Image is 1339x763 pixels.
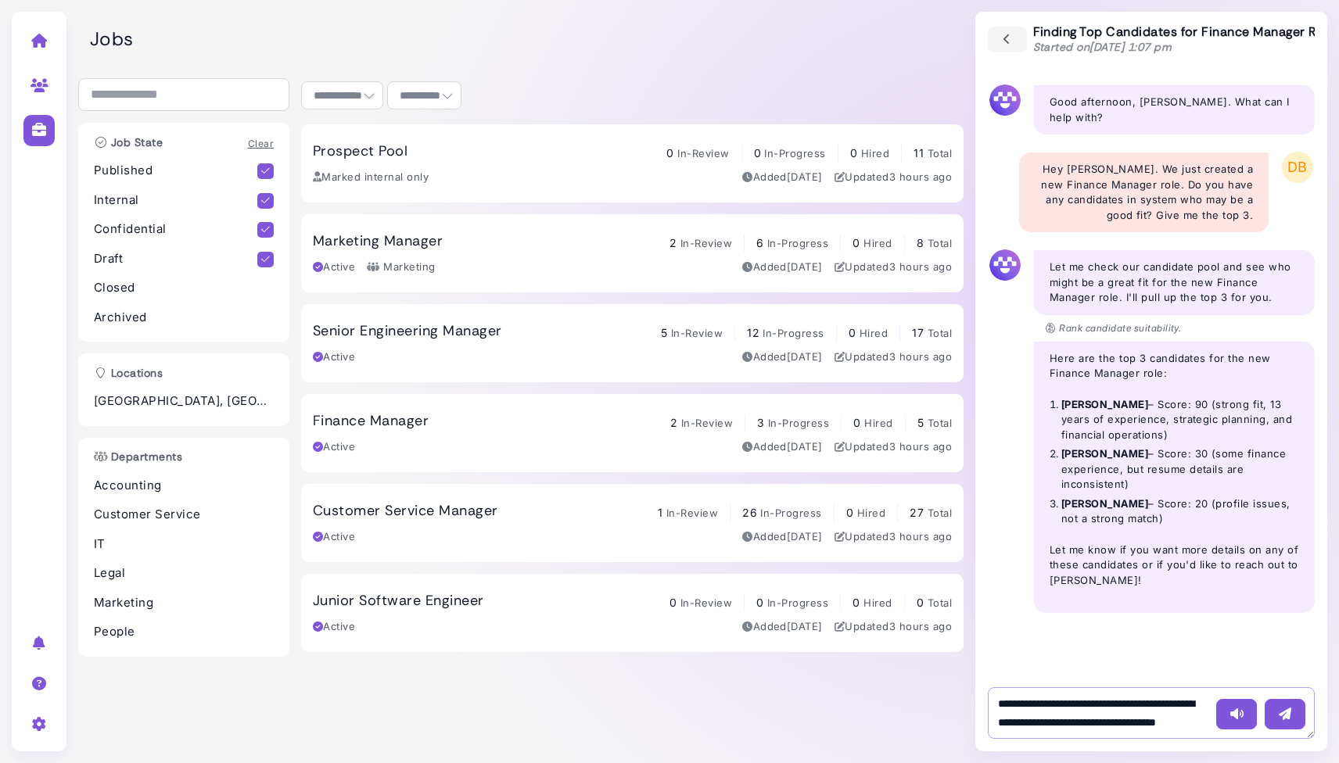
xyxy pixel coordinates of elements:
span: Total [928,147,952,159]
div: Updated [835,439,952,455]
span: 26 [742,506,757,519]
a: Junior Software Engineer 0 In-Review 0 In-Progress 0 Hired 0 Total Active Added[DATE] Updated3 ho... [301,574,964,652]
span: Hired [863,596,892,609]
h3: Locations [86,367,171,380]
time: Sep 03, 2025 [787,260,823,273]
span: 27 [910,506,924,519]
div: Updated [835,170,952,185]
p: Rank candidate suitability. [1046,321,1181,335]
h3: Departments [86,450,190,464]
time: Sep 10, 2025 [889,350,952,363]
time: [DATE] 1:07 pm [1090,40,1172,54]
span: Total [928,507,952,519]
span: Hired [860,327,888,339]
span: In-Progress [763,327,824,339]
h3: Finance Manager [313,413,429,430]
h3: Job State [86,136,171,149]
span: In-Review [680,237,732,249]
time: Sep 10, 2025 [889,620,952,632]
p: Marketing [94,594,274,612]
span: 2 [669,236,677,249]
div: Added [742,619,823,635]
li: – Score: 30 (some finance experience, but resume details are inconsistent) [1061,446,1299,493]
time: Sep 10, 2025 [889,170,952,183]
div: Updated [835,529,952,545]
h2: Jobs [90,28,964,51]
p: Customer Service [94,506,274,524]
a: Prospect Pool 0 In-Review 0 In-Progress 0 Hired 11 Total Marked internal only Added[DATE] Updated... [301,124,964,202]
span: 0 [849,326,856,339]
div: Let me know if you want more details on any of these candidates or if you'd like to reach out to ... [1034,342,1315,614]
span: 0 [853,236,860,249]
span: Total [928,596,952,609]
span: 1 [658,506,662,519]
time: Sep 03, 2025 [787,350,823,363]
a: Finance Manager 2 In-Review 3 In-Progress 0 Hired 5 Total Active Added[DATE] Updated3 hours ago [301,394,964,472]
p: Published [94,162,257,180]
h3: Senior Engineering Manager [313,323,501,340]
span: In-Progress [764,147,825,159]
a: Senior Engineering Manager 5 In-Review 12 In-Progress 0 Hired 17 Total Active Added[DATE] Updated... [301,304,964,382]
time: Sep 03, 2025 [787,170,823,183]
p: Confidential [94,220,257,238]
span: 17 [912,326,924,339]
div: Added [742,529,823,545]
div: Finding Top Candidates for Finance Manager Role [1033,24,1336,55]
span: 8 [917,236,924,249]
span: Total [928,327,952,339]
span: Hired [863,237,892,249]
time: Sep 10, 2025 [889,530,952,543]
time: Sep 03, 2025 [787,620,823,632]
span: Total [928,417,952,429]
p: Legal [94,564,274,582]
div: Active [313,439,355,455]
span: 0 [853,416,860,429]
b: [PERSON_NAME] [1061,447,1148,460]
div: Active [313,260,355,275]
span: 0 [917,596,924,609]
p: Accounting [94,477,274,495]
span: 0 [666,146,673,159]
li: – Score: 90 (strong fit, 13 years of experience, strategic planning, and financial operations) [1061,397,1299,443]
span: DB [1282,152,1313,183]
span: In-Progress [760,507,821,519]
span: In-Progress [767,237,828,249]
div: Hey [PERSON_NAME]. We just created a new Finance Manager role. Do you have any candidates in syst... [1019,152,1269,232]
span: In-Progress [767,596,828,609]
time: Sep 10, 2025 [889,260,952,273]
p: Let me check our candidate pool and see who might be a great fit for the new Finance Manager role... [1050,260,1299,306]
span: In-Review [681,417,733,429]
span: 5 [917,416,924,429]
span: In-Review [680,596,732,609]
div: Marked internal only [313,170,429,185]
p: People [94,623,274,641]
div: Added [742,170,823,185]
a: Clear [248,138,274,149]
div: Good afternoon, [PERSON_NAME]. What can I help with? [1034,85,1315,134]
p: Here are the top 3 candidates for the new Finance Manager role: [1050,351,1299,381]
div: Updated [835,619,952,635]
span: In-Progress [768,417,829,429]
span: 0 [669,596,677,609]
div: Marketing [367,260,435,275]
b: [PERSON_NAME] [1061,398,1148,410]
p: Internal [94,192,257,210]
div: Active [313,529,355,545]
div: Added [742,260,823,275]
a: Marketing Manager 2 In-Review 6 In-Progress 0 Hired 8 Total Active Marketing Added[DATE] Updated3... [301,214,964,292]
span: 0 [756,596,763,609]
time: Sep 10, 2025 [889,440,952,453]
span: 0 [846,506,853,519]
h3: Customer Service Manager [313,503,498,520]
p: IT [94,536,274,553]
span: Hired [864,417,892,429]
div: Updated [835,260,952,275]
li: – Score: 20 (profile issues, not a strong match) [1061,496,1299,527]
span: In-Review [677,147,729,159]
h3: Marketing Manager [313,233,443,250]
a: Customer Service Manager 1 In-Review 26 In-Progress 0 Hired 27 Total Active Added[DATE] Updated3 ... [301,484,964,562]
span: 0 [754,146,761,159]
p: Draft [94,250,257,268]
time: Sep 03, 2025 [787,440,823,453]
p: Closed [94,279,274,297]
